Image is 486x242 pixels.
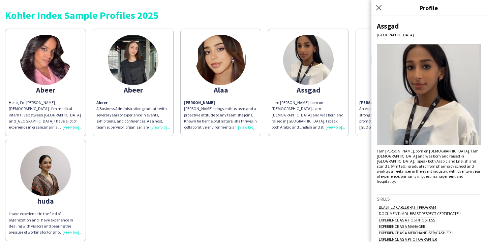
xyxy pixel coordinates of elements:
[359,87,433,93] div: Ghayd
[371,3,486,12] h3: Profile
[359,100,390,105] strong: [PERSON_NAME]
[272,87,345,93] div: Assgad
[283,35,334,85] img: thumb-66e9be2ab897d.jpg
[96,100,108,105] strong: Abeer
[377,211,461,216] span: Document: MDL Beast Respect Certificate
[9,198,82,204] div: huda
[96,100,170,130] p: A Business Administration graduate with several years of experience in events, exhibitions, and c...
[359,106,433,130] p: An experienced event organizer with a strong background in hospitality and promotions. Having wor...
[96,87,170,93] div: Abeer
[108,35,158,85] img: thumb-688fcbd482ad3.jpeg
[377,205,438,210] span: Beast ED Career Path Program
[184,100,215,105] strong: [PERSON_NAME]
[377,217,437,222] span: Experience as a Host/Hostess
[377,224,427,229] span: Experience as a Manager
[195,35,246,85] img: thumb-673f55538a5ba.jpeg
[9,100,82,130] div: Hello , I’m [PERSON_NAME] , [DEMOGRAPHIC_DATA] , I’m medical intern I live between [GEOGRAPHIC_DA...
[9,87,82,93] div: Abeer
[20,35,71,85] img: thumb-66c8a4be9d95a.jpeg
[377,230,453,235] span: Experience as a Merchandiser/Cashier
[184,100,257,130] p: [PERSON_NAME] brings enthusiasm and a proactive attitude to any team she joins. Known for her hel...
[371,35,421,85] img: thumb-a664eee7-9846-4adc-827d-5a8e2e0c14d0.jpg
[9,211,82,235] div: I have experience in the field of organization and I have experience in dealing with visitors and...
[377,44,481,145] img: Crew avatar or photo
[377,237,439,242] span: Experience as a Photographer
[377,22,481,31] div: Assgad
[377,148,481,184] div: I am [PERSON_NAME], born on [DEMOGRAPHIC_DATA]. I am [DEMOGRAPHIC_DATA] and was born and raised i...
[20,146,71,196] img: thumb-1f496ac9-d048-42eb-9782-64cdeb16700c.jpg
[377,32,481,37] div: [GEOGRAPHIC_DATA]
[377,196,481,202] h3: Skills
[272,100,345,130] div: I am [PERSON_NAME], born on [DEMOGRAPHIC_DATA]. I am [DEMOGRAPHIC_DATA] and was born and raised i...
[184,87,257,93] div: Alaa
[5,10,481,20] div: Kohler Index Sample Profiles 2025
